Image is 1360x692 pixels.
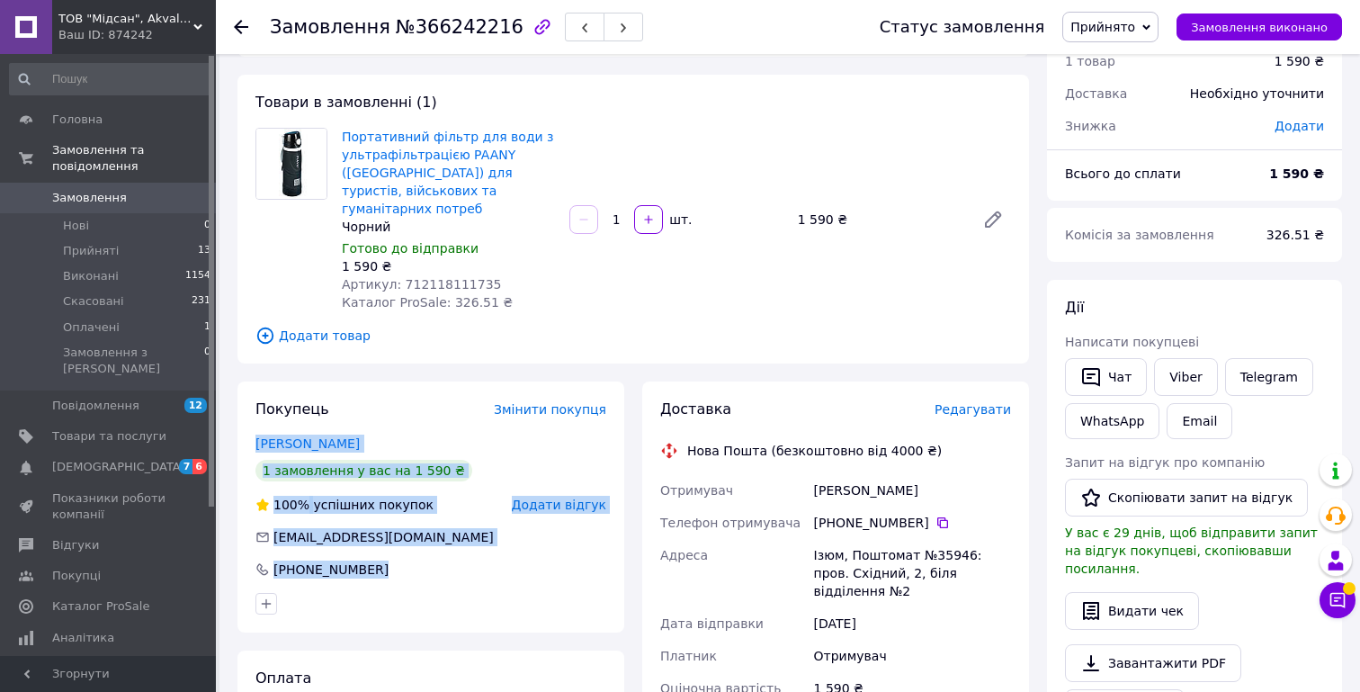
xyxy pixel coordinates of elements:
[63,218,89,234] span: Нові
[52,568,101,584] span: Покупці
[396,16,523,38] span: №366242216
[1065,86,1127,101] span: Доставка
[1275,119,1324,133] span: Додати
[52,428,166,445] span: Товари та послуги
[52,459,185,475] span: [DEMOGRAPHIC_DATA]
[255,460,472,481] div: 1 замовлення у вас на 1 590 ₴
[255,436,360,451] a: [PERSON_NAME]
[935,402,1011,417] span: Редагувати
[660,516,801,530] span: Телефон отримувача
[342,218,555,236] div: Чорний
[1167,403,1232,439] button: Email
[58,11,193,27] span: ТОВ "Мідсан", Akvalekar
[255,670,311,687] span: Оплата
[1065,479,1308,517] button: Скопіювати запит на відгук
[52,490,166,523] span: Показники роботи компанії
[342,241,479,256] span: Готово до відправки
[192,459,207,474] span: 6
[791,207,968,232] div: 1 590 ₴
[63,345,204,377] span: Замовлення з [PERSON_NAME]
[179,459,193,474] span: 7
[270,16,390,38] span: Замовлення
[52,112,103,128] span: Головна
[1191,21,1328,34] span: Замовлення виконано
[1065,358,1147,396] button: Чат
[52,190,127,206] span: Замовлення
[1179,74,1335,113] div: Необхідно уточнити
[1320,582,1356,618] button: Чат з покупцем
[1275,52,1324,70] div: 1 590 ₴
[683,442,946,460] div: Нова Пошта (безкоштовно від 4000 ₴)
[1266,228,1324,242] span: 326.51 ₴
[204,319,210,336] span: 1
[1065,335,1199,349] span: Написати покупцеві
[810,607,1015,640] div: [DATE]
[256,129,327,199] img: Портативний фільтр для води з ультрафільтрацією PAANY (Японія) для туристів, військових та гумані...
[1065,403,1159,439] a: WhatsApp
[52,142,216,175] span: Замовлення та повідомлення
[1065,299,1084,316] span: Дії
[234,18,248,36] div: Повернутися назад
[512,498,606,512] span: Додати відгук
[975,202,1011,238] a: Редагувати
[342,130,554,216] a: Портативний фільтр для води з ультрафільтрацією PAANY ([GEOGRAPHIC_DATA]) для туристів, військови...
[255,400,329,418] span: Покупець
[660,548,708,562] span: Адреса
[342,257,555,275] div: 1 590 ₴
[1154,358,1217,396] a: Viber
[1269,166,1324,181] b: 1 590 ₴
[810,539,1015,607] div: Ізюм, Поштомат №35946: пров. Східний, 2, біля відділення №2
[342,295,513,310] span: Каталог ProSale: 326.51 ₴
[52,537,99,553] span: Відгуки
[52,598,149,615] span: Каталог ProSale
[1177,13,1342,40] button: Замовлення виконано
[272,561,390,579] div: [PHONE_NUMBER]
[1065,455,1265,470] span: Запит на відгук про компанію
[1065,119,1116,133] span: Знижка
[665,211,693,229] div: шт.
[1070,20,1135,34] span: Прийнято
[198,243,210,259] span: 13
[9,63,212,95] input: Пошук
[185,268,210,284] span: 1154
[255,496,434,514] div: успішних покупок
[810,640,1015,672] div: Отримувач
[342,277,501,292] span: Артикул: 712118111735
[63,268,119,284] span: Виконані
[660,483,733,498] span: Отримувач
[52,630,114,646] span: Аналітика
[810,474,1015,507] div: [PERSON_NAME]
[204,345,210,377] span: 0
[1065,54,1115,68] span: 1 товар
[273,530,494,544] span: [EMAIL_ADDRESS][DOMAIN_NAME]
[814,514,1011,532] div: [PHONE_NUMBER]
[1065,592,1199,630] button: Видати чек
[63,243,119,259] span: Прийняті
[1065,526,1318,576] span: У вас є 29 днів, щоб відправити запит на відгук покупцеві, скопіювавши посилання.
[184,398,207,413] span: 12
[255,94,437,111] span: Товари в замовленні (1)
[494,402,606,417] span: Змінити покупця
[1225,358,1313,396] a: Telegram
[52,398,139,414] span: Повідомлення
[63,319,120,336] span: Оплачені
[1065,644,1241,682] a: Завантажити PDF
[880,18,1045,36] div: Статус замовлення
[192,293,210,310] span: 231
[660,649,717,663] span: Платник
[63,293,124,310] span: Скасовані
[660,616,764,631] span: Дата відправки
[58,27,216,43] div: Ваш ID: 874242
[204,218,210,234] span: 0
[1065,166,1181,181] span: Всього до сплати
[255,326,1011,346] span: Додати товар
[273,498,309,512] span: 100%
[1065,228,1214,242] span: Комісія за замовлення
[660,400,731,418] span: Доставка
